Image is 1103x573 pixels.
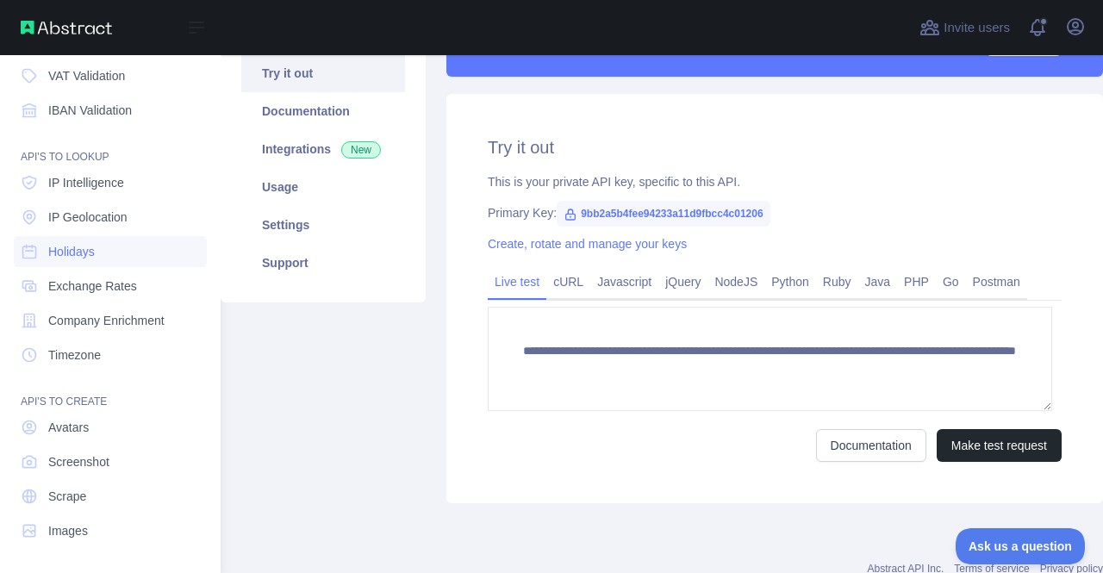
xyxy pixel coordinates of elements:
[241,130,405,168] a: Integrations New
[21,21,112,34] img: Abstract API
[897,268,936,296] a: PHP
[14,60,207,91] a: VAT Validation
[858,268,898,296] a: Java
[241,54,405,92] a: Try it out
[546,268,590,296] a: cURL
[14,339,207,371] a: Timezone
[14,167,207,198] a: IP Intelligence
[14,271,207,302] a: Exchange Rates
[341,141,381,159] span: New
[48,419,89,436] span: Avatars
[488,204,1062,221] div: Primary Key:
[14,515,207,546] a: Images
[48,488,86,505] span: Scrape
[48,243,95,260] span: Holidays
[944,18,1010,38] span: Invite users
[241,92,405,130] a: Documentation
[764,268,816,296] a: Python
[14,446,207,477] a: Screenshot
[48,102,132,119] span: IBAN Validation
[14,412,207,443] a: Avatars
[241,206,405,244] a: Settings
[48,522,88,539] span: Images
[48,67,125,84] span: VAT Validation
[590,268,658,296] a: Javascript
[816,268,858,296] a: Ruby
[956,528,1086,564] iframe: Toggle Customer Support
[48,174,124,191] span: IP Intelligence
[48,277,137,295] span: Exchange Rates
[658,268,707,296] a: jQuery
[48,312,165,329] span: Company Enrichment
[48,209,128,226] span: IP Geolocation
[48,346,101,364] span: Timezone
[488,268,546,296] a: Live test
[937,429,1062,462] button: Make test request
[48,453,109,470] span: Screenshot
[14,374,207,408] div: API'S TO CREATE
[488,237,687,251] a: Create, rotate and manage your keys
[14,95,207,126] a: IBAN Validation
[14,236,207,267] a: Holidays
[936,268,966,296] a: Go
[14,481,207,512] a: Scrape
[816,429,926,462] a: Documentation
[488,135,1062,159] h2: Try it out
[14,129,207,164] div: API'S TO LOOKUP
[14,202,207,233] a: IP Geolocation
[241,168,405,206] a: Usage
[966,268,1027,296] a: Postman
[557,201,770,227] span: 9bb2a5b4fee94233a11d9fbcc4c01206
[707,268,764,296] a: NodeJS
[916,14,1013,41] button: Invite users
[488,173,1062,190] div: This is your private API key, specific to this API.
[14,305,207,336] a: Company Enrichment
[241,244,405,282] a: Support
